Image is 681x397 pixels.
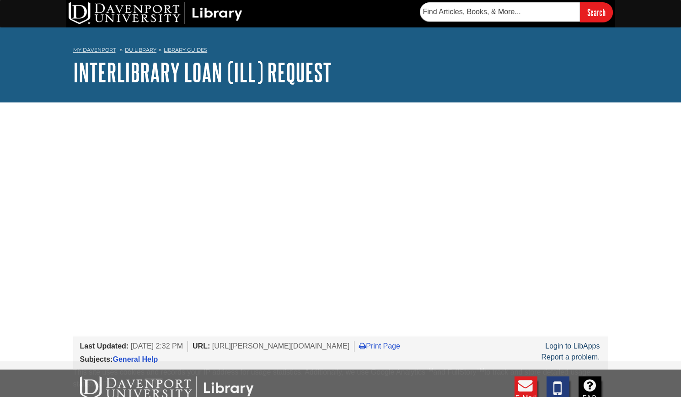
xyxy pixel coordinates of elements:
a: Read More [103,380,139,388]
div: This site uses cookies and records your IP address for usage statistics. Additionally, we use Goo... [73,367,608,392]
img: DU Library [69,2,242,24]
input: Find Articles, Books, & More... [420,2,580,21]
span: URL: [193,342,210,350]
a: Report a problem. [541,353,600,361]
input: Search [580,2,613,22]
form: Searches DU Library's articles, books, and more [420,2,613,22]
a: Interlibrary Loan (ILL) Request [73,58,332,86]
a: Print Page [359,342,400,350]
span: Last Updated: [80,342,129,350]
a: DU Library [125,47,156,53]
a: Login to LibApps [545,342,600,350]
a: Library Guides [164,47,207,53]
a: My Davenport [73,46,116,54]
iframe: e5097d3710775424eba289f457d9b66a [73,135,471,226]
span: [DATE] 2:32 PM [131,342,183,350]
span: Subjects: [80,355,113,363]
sup: TM [477,367,484,373]
span: [URL][PERSON_NAME][DOMAIN_NAME] [212,342,350,350]
sup: TM [425,367,433,373]
a: General Help [113,355,158,363]
button: Close [145,378,162,392]
nav: breadcrumb [73,44,608,59]
i: Print Page [359,342,366,349]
